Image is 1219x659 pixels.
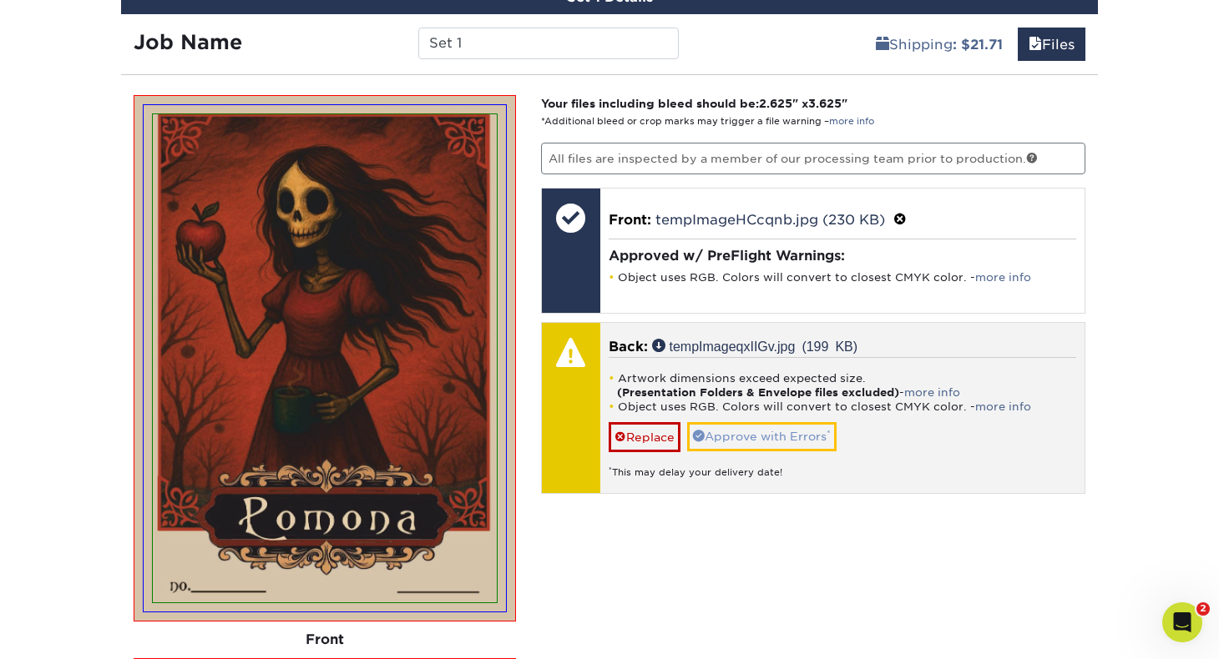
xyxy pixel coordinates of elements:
[904,386,960,399] a: more info
[652,339,858,352] a: tempImageqxIIGv.jpg (199 KB)
[1029,37,1042,53] span: files
[975,271,1031,284] a: more info
[829,116,874,127] a: more info
[609,339,648,355] span: Back:
[808,97,842,110] span: 3.625
[609,248,1077,264] h4: Approved w/ PreFlight Warnings:
[655,212,885,228] a: tempImageHCcqnb.jpg (230 KB)
[609,422,680,451] a: Replace
[687,422,837,450] a: Approve with Errors*
[953,37,1003,53] b: : $21.71
[541,116,874,127] small: *Additional bleed or crop marks may trigger a file warning –
[759,97,792,110] span: 2.625
[541,143,1086,174] p: All files are inspected by a member of our processing team prior to production.
[609,270,1077,284] li: Object uses RGB. Colors will convert to closest CMYK color. -
[1196,602,1210,616] span: 2
[134,621,516,658] div: Front
[609,371,1077,400] li: Artwork dimensions exceed expected size. -
[134,30,242,54] strong: Job Name
[1162,602,1202,642] iframe: Intercom live chat
[541,97,847,110] strong: Your files including bleed should be: " x "
[865,28,1014,61] a: Shipping: $21.71
[609,212,651,228] span: Front:
[1018,28,1085,61] a: Files
[975,400,1031,413] a: more info
[617,386,899,399] strong: (Presentation Folders & Envelope files excluded)
[609,400,1077,414] li: Object uses RGB. Colors will convert to closest CMYK color. -
[609,452,1077,480] div: This may delay your delivery date!
[418,28,678,59] input: Enter a job name
[876,37,889,53] span: shipping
